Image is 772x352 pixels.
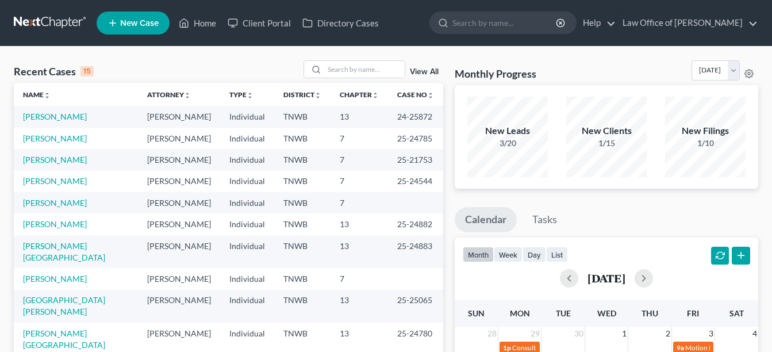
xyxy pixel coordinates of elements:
[23,155,87,164] a: [PERSON_NAME]
[274,213,331,235] td: TNWB
[138,171,220,192] td: [PERSON_NAME]
[503,343,511,352] span: 1p
[573,327,585,340] span: 30
[23,198,87,208] a: [PERSON_NAME]
[220,192,274,213] td: Individual
[331,235,388,268] td: 13
[665,327,671,340] span: 2
[331,149,388,170] td: 7
[397,90,434,99] a: Case Nounfold_more
[452,12,558,33] input: Search by name...
[23,219,87,229] a: [PERSON_NAME]
[23,328,105,350] a: [PERSON_NAME][GEOGRAPHIC_DATA]
[173,13,222,33] a: Home
[184,92,191,99] i: unfold_more
[529,327,541,340] span: 29
[427,92,434,99] i: unfold_more
[331,171,388,192] td: 7
[331,106,388,127] td: 13
[388,106,443,127] td: 24-25872
[566,124,647,137] div: New Clients
[331,290,388,323] td: 13
[665,137,746,149] div: 1/10
[512,343,662,352] span: Consultation w/[PERSON_NAME] - Emergency 13
[751,327,758,340] span: 4
[597,308,616,318] span: Wed
[388,290,443,323] td: 25-25065
[23,90,51,99] a: Nameunfold_more
[247,92,254,99] i: unfold_more
[138,235,220,268] td: [PERSON_NAME]
[331,268,388,289] td: 7
[23,274,87,284] a: [PERSON_NAME]
[372,92,379,99] i: unfold_more
[388,171,443,192] td: 25-24544
[494,247,523,262] button: week
[556,308,571,318] span: Tue
[388,149,443,170] td: 25-21753
[331,128,388,149] td: 7
[220,290,274,323] td: Individual
[220,106,274,127] td: Individual
[138,290,220,323] td: [PERSON_NAME]
[467,137,548,149] div: 3/20
[274,128,331,149] td: TNWB
[546,247,568,262] button: list
[220,268,274,289] td: Individual
[331,192,388,213] td: 7
[665,124,746,137] div: New Filings
[388,128,443,149] td: 25-24785
[314,92,321,99] i: unfold_more
[138,268,220,289] td: [PERSON_NAME]
[687,308,699,318] span: Fri
[23,241,105,262] a: [PERSON_NAME][GEOGRAPHIC_DATA]
[274,149,331,170] td: TNWB
[410,68,439,76] a: View All
[510,308,530,318] span: Mon
[486,327,498,340] span: 28
[147,90,191,99] a: Attorneyunfold_more
[617,13,758,33] a: Law Office of [PERSON_NAME]
[708,327,715,340] span: 3
[324,61,405,78] input: Search by name...
[229,90,254,99] a: Typeunfold_more
[138,213,220,235] td: [PERSON_NAME]
[274,290,331,323] td: TNWB
[331,213,388,235] td: 13
[80,66,94,76] div: 15
[23,133,87,143] a: [PERSON_NAME]
[220,235,274,268] td: Individual
[274,268,331,289] td: TNWB
[222,13,297,33] a: Client Portal
[23,176,87,186] a: [PERSON_NAME]
[642,308,658,318] span: Thu
[220,128,274,149] td: Individual
[455,207,517,232] a: Calendar
[566,137,647,149] div: 1/15
[44,92,51,99] i: unfold_more
[220,213,274,235] td: Individual
[587,272,625,284] h2: [DATE]
[388,213,443,235] td: 25-24882
[23,112,87,121] a: [PERSON_NAME]
[522,207,567,232] a: Tasks
[220,149,274,170] td: Individual
[297,13,385,33] a: Directory Cases
[621,327,628,340] span: 1
[523,247,546,262] button: day
[677,343,684,352] span: 9a
[274,192,331,213] td: TNWB
[220,171,274,192] td: Individual
[138,106,220,127] td: [PERSON_NAME]
[577,13,616,33] a: Help
[274,235,331,268] td: TNWB
[729,308,744,318] span: Sat
[120,19,159,28] span: New Case
[14,64,94,78] div: Recent Cases
[340,90,379,99] a: Chapterunfold_more
[138,149,220,170] td: [PERSON_NAME]
[467,124,548,137] div: New Leads
[23,295,105,316] a: [GEOGRAPHIC_DATA][PERSON_NAME]
[283,90,321,99] a: Districtunfold_more
[468,308,485,318] span: Sun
